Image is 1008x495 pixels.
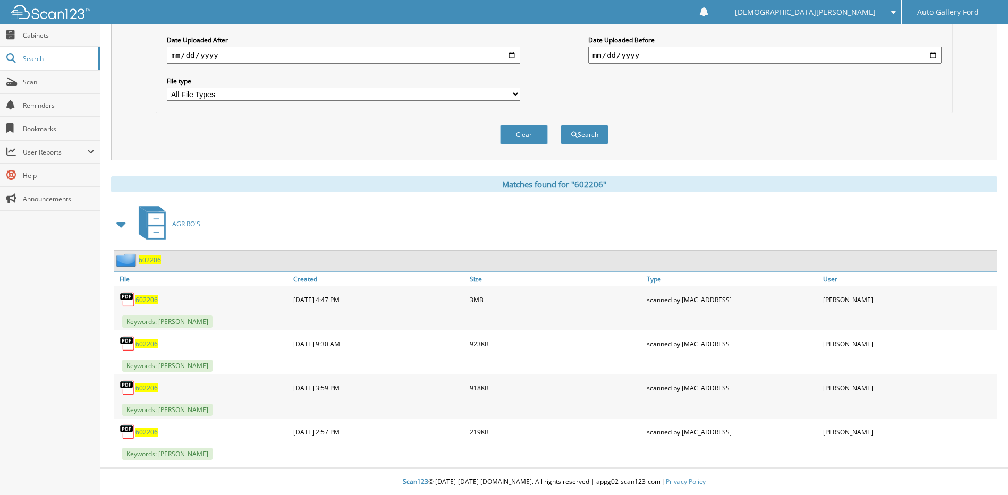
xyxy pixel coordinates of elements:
[11,5,90,19] img: scan123-logo-white.svg
[588,36,942,45] label: Date Uploaded Before
[116,253,139,267] img: folder2.png
[820,289,997,310] div: [PERSON_NAME]
[120,292,135,308] img: PDF.png
[167,36,520,45] label: Date Uploaded After
[120,336,135,352] img: PDF.png
[139,255,161,264] a: 602206
[644,272,820,286] a: Type
[122,448,213,460] span: Keywords: [PERSON_NAME]
[467,377,643,398] div: 918KB
[588,47,942,64] input: end
[120,424,135,440] img: PDF.png
[820,272,997,286] a: User
[23,54,93,63] span: Search
[917,9,979,15] span: Auto Gallery Ford
[561,125,608,144] button: Search
[135,383,158,392] a: 602206
[735,9,876,15] span: [DEMOGRAPHIC_DATA][PERSON_NAME]
[291,421,467,442] div: [DATE] 2:57 PM
[291,377,467,398] div: [DATE] 3:59 PM
[135,339,158,348] a: 602206
[820,377,997,398] div: [PERSON_NAME]
[644,289,820,310] div: scanned by [MAC_ADDRESS]
[23,101,95,110] span: Reminders
[23,78,95,87] span: Scan
[122,315,213,328] span: Keywords: [PERSON_NAME]
[291,289,467,310] div: [DATE] 4:47 PM
[23,148,87,157] span: User Reports
[122,360,213,372] span: Keywords: [PERSON_NAME]
[820,421,997,442] div: [PERSON_NAME]
[467,272,643,286] a: Size
[500,125,548,144] button: Clear
[23,124,95,133] span: Bookmarks
[172,219,200,228] span: AGR RO'S
[167,47,520,64] input: start
[467,333,643,354] div: 923KB
[403,477,428,486] span: Scan123
[467,289,643,310] div: 3MB
[120,380,135,396] img: PDF.png
[291,333,467,354] div: [DATE] 9:30 AM
[135,428,158,437] a: 602206
[100,469,1008,495] div: © [DATE]-[DATE] [DOMAIN_NAME]. All rights reserved | appg02-scan123-com |
[135,295,158,304] a: 602206
[132,203,200,245] a: AGR RO'S
[23,194,95,203] span: Announcements
[114,272,291,286] a: File
[820,333,997,354] div: [PERSON_NAME]
[644,421,820,442] div: scanned by [MAC_ADDRESS]
[467,421,643,442] div: 219KB
[955,444,1008,495] iframe: Chat Widget
[644,333,820,354] div: scanned by [MAC_ADDRESS]
[167,76,520,86] label: File type
[122,404,213,416] span: Keywords: [PERSON_NAME]
[23,171,95,180] span: Help
[291,272,467,286] a: Created
[666,477,706,486] a: Privacy Policy
[644,377,820,398] div: scanned by [MAC_ADDRESS]
[23,31,95,40] span: Cabinets
[111,176,997,192] div: Matches found for "602206"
